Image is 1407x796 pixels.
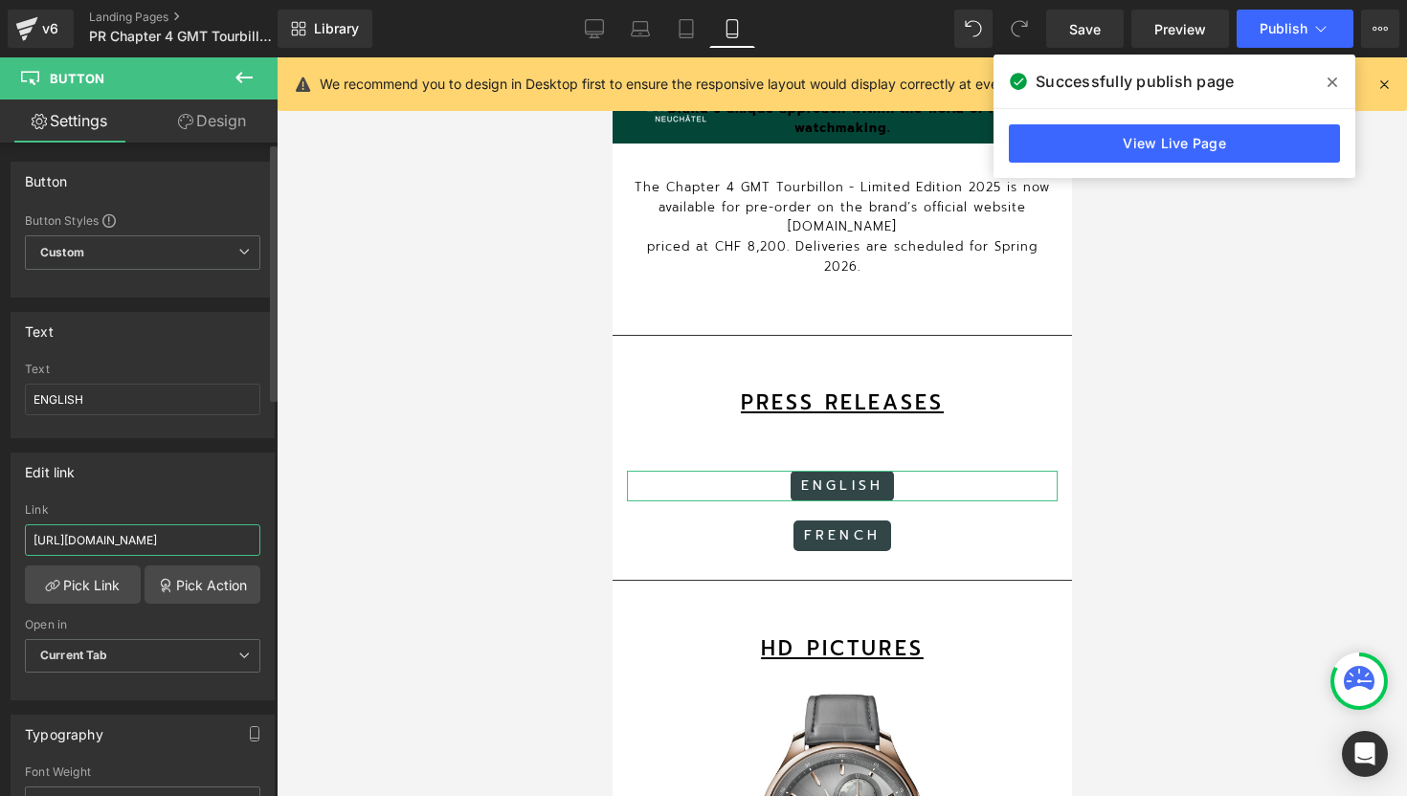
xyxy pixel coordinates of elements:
[1069,19,1101,39] span: Save
[954,10,993,48] button: Undo
[189,419,271,438] span: ENGLISH
[25,503,260,517] div: Link
[25,453,76,480] div: Edit link
[89,29,273,44] span: PR Chapter 4 GMT Tourbillon Limited Edition 2025
[8,10,74,48] a: v6
[278,10,372,48] a: New Library
[145,565,260,604] a: Pick Action
[25,313,54,340] div: Text
[191,469,268,488] span: FRENCH
[1000,10,1038,48] button: Redo
[25,212,260,228] div: Button Styles
[40,245,84,261] b: Custom
[314,20,359,37] span: Library
[40,648,108,662] b: Current Tab
[128,330,331,361] span: PRESS RELEASES
[25,363,260,376] div: Text
[14,180,445,219] p: priced at CHF 8,200. Deliveries are scheduled for Spring 2026.
[709,10,755,48] a: Mobile
[25,524,260,556] input: https://your-shop.myshopify.com
[143,99,281,143] a: Design
[50,71,104,86] span: Button
[571,10,617,48] a: Desktop
[38,16,62,41] div: v6
[22,3,436,80] b: Continuing BA111OD’s vision of accessible elegance, the Chapter 4 GMT Tourbillon Limited Edition ...
[25,565,141,604] a: Pick Link
[1342,731,1388,777] div: Open Intercom Messenger
[178,413,281,444] a: ENGLISH
[1131,10,1229,48] a: Preview
[89,10,309,25] a: Landing Pages
[25,618,260,631] div: Open in
[14,121,445,180] p: The Chapter 4 GMT Tourbillon - Limited Edition 2025 is now available for pre-order on the brand’s...
[1154,19,1206,39] span: Preview
[25,765,260,779] div: Font Weight
[1009,124,1340,163] a: View Live Page
[148,576,311,607] u: HD PICTURES
[1260,21,1307,36] span: Publish
[663,10,709,48] a: Tablet
[617,10,663,48] a: Laptop
[1361,10,1399,48] button: More
[1237,10,1353,48] button: Publish
[181,463,279,494] a: FRENCH
[320,74,1195,95] p: We recommend you to design in Desktop first to ensure the responsive layout would display correct...
[1036,70,1234,93] span: Successfully publish page
[25,163,67,189] div: Button
[25,716,103,742] div: Typography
